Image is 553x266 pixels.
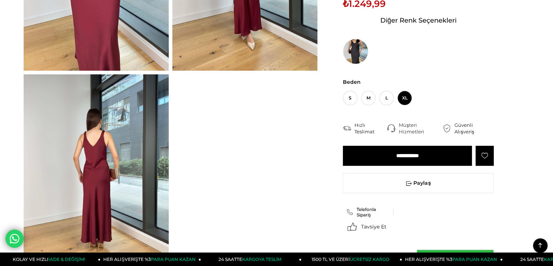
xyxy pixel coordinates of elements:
a: Favorilere Ekle [476,146,494,166]
span: L [379,91,394,105]
div: Hızlı Teslimat [354,122,387,135]
span: Paylaş [343,173,493,193]
div: Güvenli Alışveriş [454,122,494,135]
span: XL [397,91,412,105]
a: 1500 TL VE ÜZERİÜCRETSİZ KARGO [302,253,402,266]
img: call-center.png [387,124,395,132]
span: İADE & DEĞİŞİM! [48,257,85,262]
img: security.png [443,124,451,132]
img: Gül detaylı Askılı V yaka Lenny Siyah Kadın Elbise 25Y539 [343,39,368,64]
a: HER ALIŞVERİŞTE %3PARA PUAN KAZAN [101,253,201,266]
div: Müşteri Hizmetleri [399,122,443,135]
a: HER ALIŞVERİŞTE %3PARA PUAN KAZAN [402,253,503,266]
a: Telefonla Sipariş [346,207,389,218]
span: Beden [343,79,494,85]
span: PARA PUAN KAZAN [151,257,196,262]
a: 24 SAATTEKARGOYA TESLİM [201,253,302,266]
span: S [343,91,357,105]
span: ÜCRETSİZ KARGO [350,257,389,262]
span: M [361,91,376,105]
span: Tavsiye Et [361,223,386,230]
img: shipping.png [343,124,351,132]
span: Diğer Renk Seçenekleri [380,15,457,26]
span: KARGOYA TESLİM [242,257,281,262]
a: Whatsapp ile Sipariş Ver [417,250,494,264]
span: PARA PUAN KAZAN [452,257,497,262]
span: Telefonla Sipariş [357,207,390,218]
